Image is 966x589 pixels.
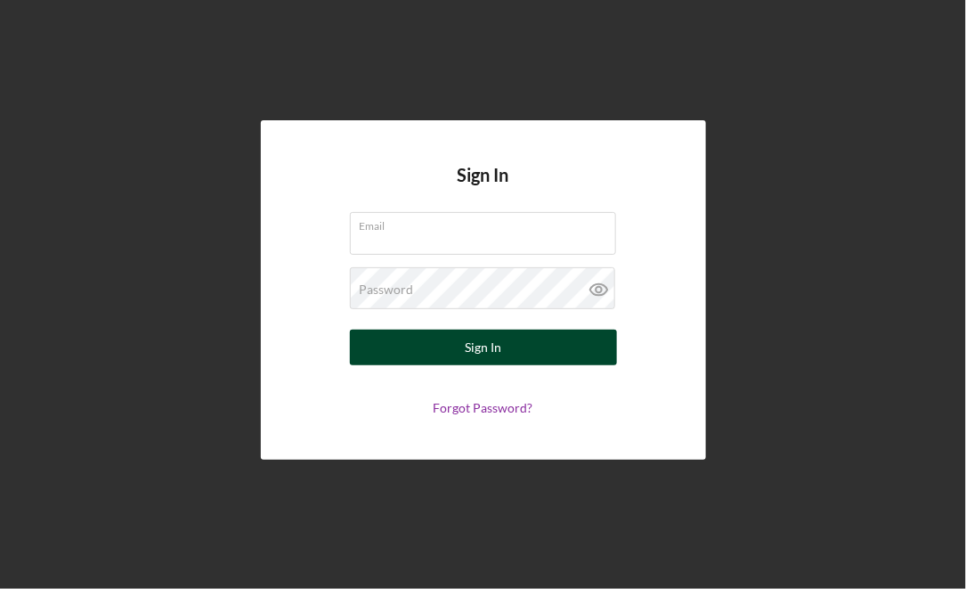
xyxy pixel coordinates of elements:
button: Sign In [350,330,617,365]
label: Password [360,282,414,297]
h4: Sign In [458,165,509,212]
div: Sign In [465,330,501,365]
a: Forgot Password? [434,400,533,415]
label: Email [360,213,616,233]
